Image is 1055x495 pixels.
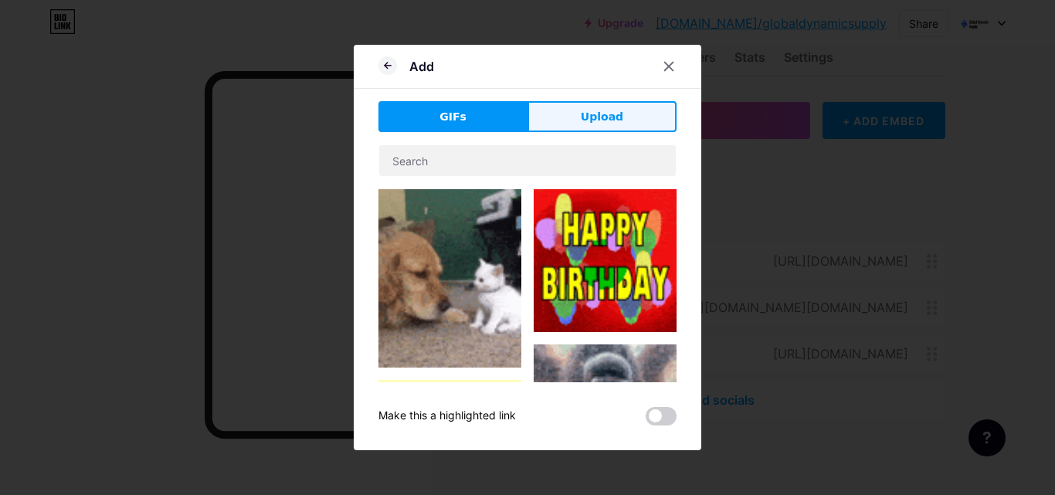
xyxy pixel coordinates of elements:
div: Make this a highlighted link [378,407,516,425]
span: GIFs [439,109,466,125]
input: Search [379,145,676,176]
span: Upload [581,109,623,125]
div: Add [409,57,434,76]
button: GIFs [378,101,527,132]
img: Gihpy [534,189,677,332]
img: Gihpy [534,344,677,487]
button: Upload [527,101,677,132]
img: Gihpy [378,189,521,368]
